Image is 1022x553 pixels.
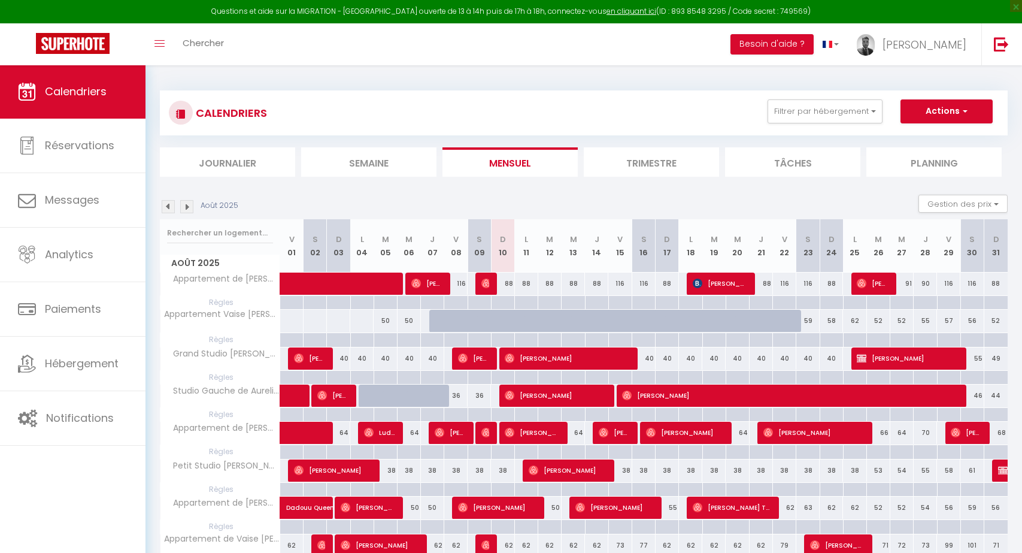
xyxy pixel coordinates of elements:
[160,147,295,177] li: Journalier
[162,310,282,319] span: Appartement Vaise [PERSON_NAME]
[444,460,468,482] div: 38
[796,347,820,370] div: 40
[937,273,960,295] div: 116
[160,445,280,458] span: Règles
[374,219,397,273] th: 05
[632,347,656,370] div: 40
[820,219,843,273] th: 24
[336,234,342,245] abbr: D
[160,408,280,421] span: Règles
[857,34,875,56] img: ...
[843,310,866,332] div: 62
[546,234,553,245] abbr: M
[914,219,937,273] th: 28
[914,310,937,332] div: 55
[656,460,679,482] div: 38
[725,147,860,177] li: Tâches
[398,219,421,273] th: 06
[327,347,350,370] div: 40
[937,460,960,482] div: 58
[960,273,984,295] div: 116
[693,272,747,295] span: [PERSON_NAME] Van Den [PERSON_NAME]
[162,385,282,398] span: Studio Gauche de Aurelien
[45,84,107,99] span: Calendriers
[174,23,233,65] a: Chercher
[796,310,820,332] div: 59
[796,273,820,295] div: 116
[622,384,957,407] span: [PERSON_NAME]
[853,234,857,245] abbr: L
[398,422,421,444] div: 64
[350,219,374,273] th: 04
[162,422,282,435] span: Appartement de [PERSON_NAME]
[398,497,421,519] div: 50
[914,460,937,482] div: 55
[900,99,993,123] button: Actions
[505,384,606,407] span: [PERSON_NAME]
[984,422,1008,444] div: 68
[664,234,670,245] abbr: D
[867,219,890,273] th: 26
[162,347,282,361] span: Grand Studio [PERSON_NAME]
[405,234,413,245] abbr: M
[867,310,890,332] div: 52
[505,421,559,444] span: [PERSON_NAME]
[201,200,238,211] p: Août 2025
[606,6,656,16] a: en cliquant ici
[444,273,468,295] div: 116
[183,37,224,49] span: Chercher
[984,219,1008,273] th: 31
[294,459,372,482] span: [PERSON_NAME]
[301,147,436,177] li: Semaine
[726,219,749,273] th: 20
[984,347,1008,370] div: 49
[960,347,984,370] div: 55
[867,422,890,444] div: 66
[679,347,702,370] div: 40
[734,234,741,245] abbr: M
[796,497,820,519] div: 63
[993,234,999,245] abbr: D
[374,460,397,482] div: 38
[632,273,656,295] div: 116
[646,421,724,444] span: [PERSON_NAME]
[750,460,773,482] div: 38
[773,273,796,295] div: 116
[890,497,914,519] div: 52
[782,234,787,245] abbr: V
[162,534,282,543] span: Appartement de Vaise [PERSON_NAME]
[608,460,632,482] div: 38
[984,385,1008,407] div: 44
[570,234,577,245] abbr: M
[656,347,679,370] div: 40
[914,273,937,295] div: 90
[960,385,984,407] div: 46
[923,234,928,245] abbr: J
[946,234,951,245] abbr: V
[867,460,890,482] div: 53
[515,219,538,273] th: 11
[286,490,341,513] span: Dadouu Queen
[820,310,843,332] div: 58
[914,422,937,444] div: 70
[481,272,489,295] span: [PERSON_NAME]
[960,460,984,482] div: 61
[453,234,459,245] abbr: V
[538,219,562,273] th: 12
[890,422,914,444] div: 64
[632,219,656,273] th: 16
[360,234,364,245] abbr: L
[411,272,442,295] span: [PERSON_NAME]
[538,497,562,519] div: 50
[160,520,280,533] span: Règles
[641,234,647,245] abbr: S
[160,333,280,346] span: Règles
[515,273,538,295] div: 88
[505,347,629,370] span: [PERSON_NAME]
[45,138,114,153] span: Réservations
[689,234,693,245] abbr: L
[857,272,888,295] span: [PERSON_NAME]
[193,99,267,126] h3: CALENDRIERS
[442,147,578,177] li: Mensuel
[890,460,914,482] div: 54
